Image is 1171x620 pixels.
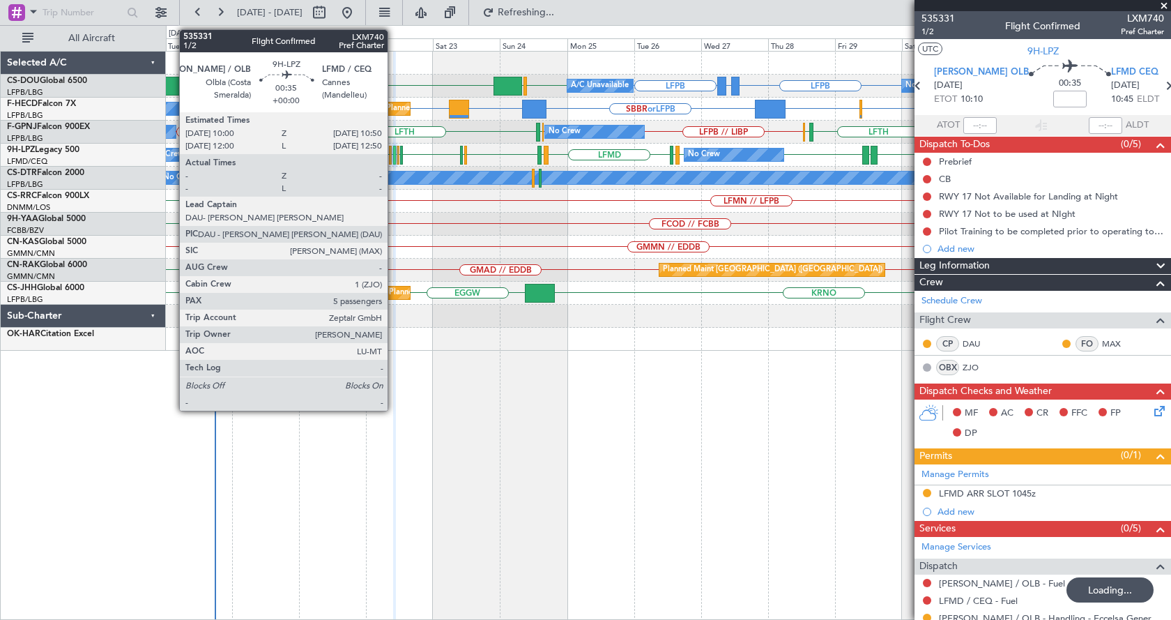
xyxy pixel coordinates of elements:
[919,258,990,274] span: Leg Information
[15,27,151,50] button: All Aircraft
[7,284,84,292] a: CS-JHHGlobal 6000
[1126,119,1149,133] span: ALDT
[36,33,147,43] span: All Aircraft
[937,243,1164,255] div: Add new
[1071,407,1087,421] span: FFC
[7,202,50,213] a: DNMM/LOS
[835,38,902,51] div: Fri 29
[7,330,40,338] span: OK-HAR
[7,248,55,259] a: GMMN/CMN
[1027,44,1059,59] span: 9H-LPZ
[939,208,1076,220] div: RWY 17 Not to be used at NIght
[7,169,37,177] span: CS-DTR
[567,38,634,51] div: Mon 25
[7,100,38,108] span: F-HECD
[934,79,963,93] span: [DATE]
[7,192,37,200] span: CS-RRC
[960,93,983,107] span: 10:10
[7,238,86,246] a: CN-KASGlobal 5000
[7,192,89,200] a: CS-RRCFalcon 900LX
[7,156,47,167] a: LFMD/CEQ
[919,137,990,153] span: Dispatch To-Dos
[237,6,303,19] span: [DATE] - [DATE]
[7,77,87,85] a: CS-DOUGlobal 6500
[7,87,43,98] a: LFPB/LBG
[1036,407,1048,421] span: CR
[963,338,994,350] a: DAU
[1001,407,1013,421] span: AC
[7,123,37,131] span: F-GPNJ
[688,144,720,165] div: No Crew
[963,361,994,374] a: ZJO
[263,121,499,142] div: AOG Maint Hyères ([GEOGRAPHIC_DATA]-[GEOGRAPHIC_DATA])
[7,146,79,154] a: 9H-LPZLegacy 500
[936,360,959,375] div: OBX
[7,110,43,121] a: LFPB/LBG
[937,506,1164,517] div: Add new
[7,215,38,223] span: 9H-YAA
[1111,66,1158,80] span: LFMD CEQ
[7,261,87,269] a: CN-RAKGlobal 6000
[1137,93,1159,107] span: ELDT
[7,238,39,246] span: CN-KAS
[7,100,76,108] a: F-HECDFalcon 7X
[1121,448,1141,462] span: (0/1)
[939,595,1018,607] a: LFMD / CEQ - Fuel
[7,261,40,269] span: CN-RAK
[7,77,40,85] span: CS-DOU
[1121,137,1141,151] span: (0/5)
[7,271,55,282] a: GMMN/CMN
[939,487,1036,499] div: LFMD ARR SLOT 1045z
[1121,11,1164,26] span: LXM740
[7,179,43,190] a: LFPB/LBG
[549,121,581,142] div: No Crew
[250,190,469,211] div: Planned Maint [GEOGRAPHIC_DATA] ([GEOGRAPHIC_DATA])
[1111,79,1140,93] span: [DATE]
[919,384,1052,400] span: Dispatch Checks and Weather
[919,521,956,537] span: Services
[921,468,989,482] a: Manage Permits
[939,577,1065,589] a: [PERSON_NAME] / OLB - Fuel
[919,275,943,291] span: Crew
[299,38,366,51] div: Thu 21
[921,294,982,308] a: Schedule Crew
[919,559,958,575] span: Dispatch
[921,11,955,26] span: 535331
[939,225,1164,237] div: Pilot Training to be completed prior to operating to LFMD
[7,284,37,292] span: CS-JHH
[939,190,1118,202] div: RWY 17 Not Available for Landing at Night
[921,26,955,38] span: 1/2
[937,119,960,133] span: ATOT
[1076,336,1099,351] div: FO
[1111,93,1133,107] span: 10:45
[1102,338,1133,350] a: MAX
[963,117,997,134] input: --:--
[965,427,977,441] span: DP
[1110,407,1121,421] span: FP
[1121,26,1164,38] span: Pref Charter
[934,93,957,107] span: ETOT
[169,28,192,40] div: [DATE]
[152,144,184,165] div: No Crew
[163,167,195,188] div: No Crew
[476,1,560,24] button: Refreshing...
[919,448,952,464] span: Permits
[7,330,94,338] a: OK-HARCitation Excel
[1121,521,1141,536] span: (0/5)
[1059,77,1081,91] span: 00:35
[386,98,606,119] div: Planned Maint [GEOGRAPHIC_DATA] ([GEOGRAPHIC_DATA])
[389,282,609,303] div: Planned Maint [GEOGRAPHIC_DATA] ([GEOGRAPHIC_DATA])
[919,312,971,328] span: Flight Crew
[497,8,556,17] span: Refreshing...
[7,294,43,305] a: LFPB/LBG
[768,38,835,51] div: Thu 28
[7,146,35,154] span: 9H-LPZ
[918,43,942,55] button: UTC
[7,215,86,223] a: 9H-YAAGlobal 5000
[43,2,123,23] input: Trip Number
[934,66,1029,80] span: [PERSON_NAME] OLB
[902,38,969,51] div: Sat 30
[433,38,500,51] div: Sat 23
[936,336,959,351] div: CP
[165,38,232,51] div: Tue 19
